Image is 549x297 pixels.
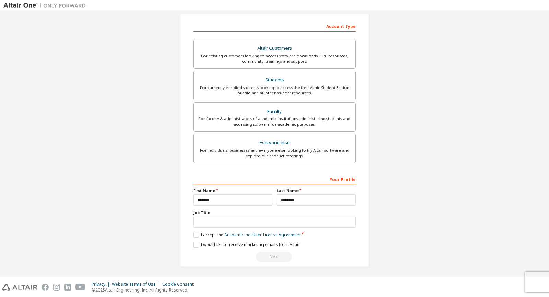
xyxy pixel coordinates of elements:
[3,2,89,9] img: Altair One
[193,188,272,193] label: First Name
[112,282,162,287] div: Website Terms of Use
[162,282,198,287] div: Cookie Consent
[2,284,37,291] img: altair_logo.svg
[198,53,351,64] div: For existing customers looking to access software downloads, HPC resources, community, trainings ...
[193,173,356,184] div: Your Profile
[224,232,301,238] a: Academic End-User License Agreement
[92,282,112,287] div: Privacy
[193,242,300,248] label: I would like to receive marketing emails from Altair
[193,210,356,215] label: Job Title
[92,287,198,293] p: © 2025 Altair Engineering, Inc. All Rights Reserved.
[277,188,356,193] label: Last Name
[198,75,351,85] div: Students
[193,21,356,32] div: Account Type
[198,138,351,148] div: Everyone else
[198,148,351,159] div: For individuals, businesses and everyone else looking to try Altair software and explore our prod...
[198,107,351,116] div: Faculty
[198,116,351,127] div: For faculty & administrators of academic institutions administering students and accessing softwa...
[53,284,60,291] img: instagram.svg
[198,85,351,96] div: For currently enrolled students looking to access the free Altair Student Edition bundle and all ...
[193,232,301,238] label: I accept the
[75,284,85,291] img: youtube.svg
[42,284,49,291] img: facebook.svg
[64,284,71,291] img: linkedin.svg
[193,252,356,262] div: Read and acccept EULA to continue
[198,44,351,53] div: Altair Customers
